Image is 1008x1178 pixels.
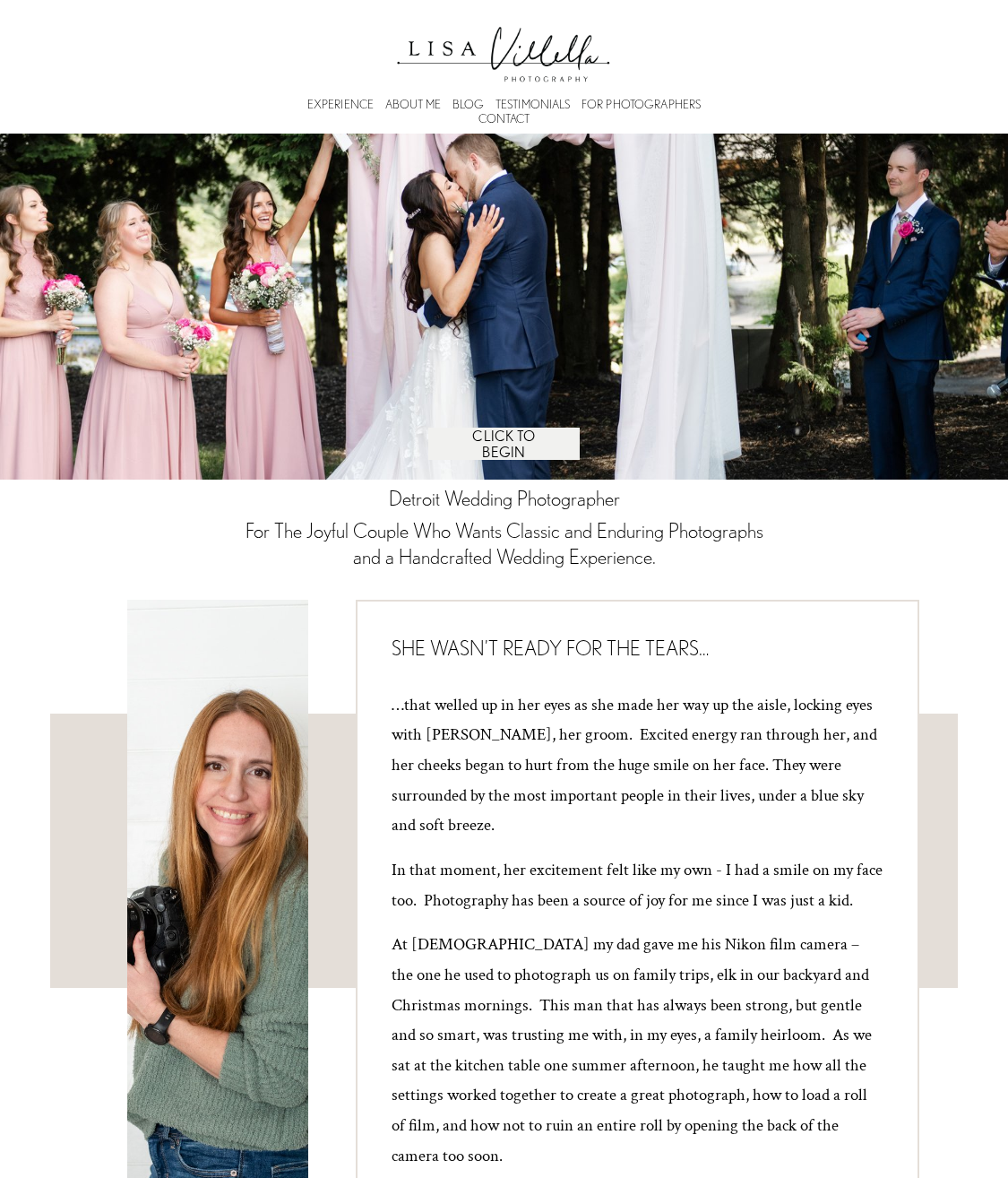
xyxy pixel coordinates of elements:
h3: For The Joyful Couple Who Wants Classic and Enduring Photographs and a Handcrafted Wedding Experi... [239,518,769,570]
span: SHE WASN’T READY FOR THE TEARS… [392,637,709,659]
span: At [DEMOGRAPHIC_DATA] my dad gave me his Nikon film camera – the one he used to photograph us on ... [392,933,875,1167]
a: EXPERIENCE [307,97,374,111]
a: BLOG [452,97,485,111]
a: CLICK TO BEGIN [428,428,580,460]
a: CONTACT [478,111,530,126]
span: In that moment, her excitement felt like my own - I had a smile on my face too. Photography has b... [392,859,886,912]
h1: Detroit Wedding Photographer [353,486,656,512]
a: TESTIMONIALS [495,97,571,111]
a: FOR PHOTOGRAPHERS [582,97,701,111]
span: …that welled up in her eyes as she made her way up the aisle, locking eyes with [PERSON_NAME], he... [392,694,881,837]
a: ABOUT ME [385,97,442,111]
img: Lisa Villella Photography [387,8,620,91]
